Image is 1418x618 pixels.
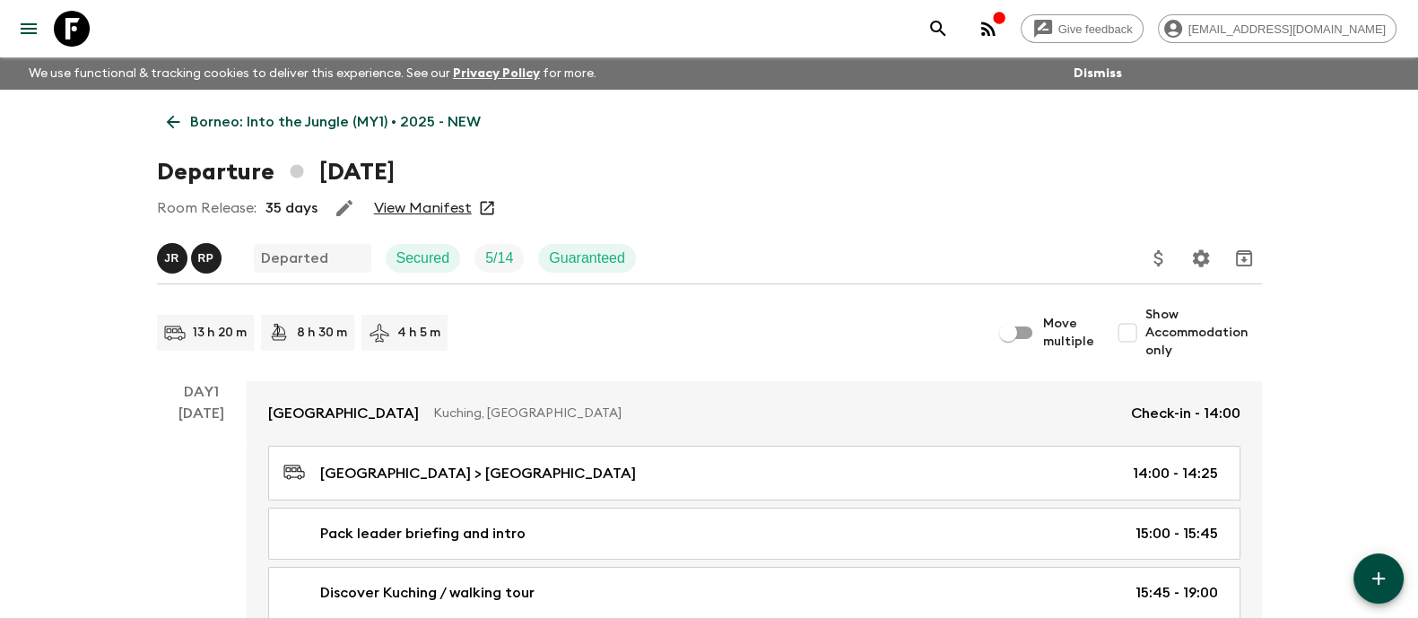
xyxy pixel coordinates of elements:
p: 8 h 30 m [297,324,347,342]
p: [GEOGRAPHIC_DATA] [268,403,419,424]
span: Johan Roslan, Roy Phang [157,248,225,263]
p: 4 h 5 m [397,324,440,342]
h1: Departure [DATE] [157,154,395,190]
p: [GEOGRAPHIC_DATA] > [GEOGRAPHIC_DATA] [320,463,636,484]
a: [GEOGRAPHIC_DATA] > [GEOGRAPHIC_DATA]14:00 - 14:25 [268,446,1240,500]
p: 13 h 20 m [193,324,247,342]
p: Pack leader briefing and intro [320,523,526,544]
p: 14:00 - 14:25 [1133,463,1218,484]
span: Give feedback [1048,22,1143,36]
p: We use functional & tracking cookies to deliver this experience. See our for more. [22,57,604,90]
p: Departed [261,248,328,269]
a: [GEOGRAPHIC_DATA]Kuching, [GEOGRAPHIC_DATA]Check-in - 14:00 [247,381,1262,446]
button: Dismiss [1069,61,1127,86]
button: Settings [1183,240,1219,276]
a: Borneo: Into the Jungle (MY1) • 2025 - NEW [157,104,491,140]
p: Secured [396,248,450,269]
p: Check-in - 14:00 [1131,403,1240,424]
span: [EMAIL_ADDRESS][DOMAIN_NAME] [1179,22,1396,36]
div: [EMAIL_ADDRESS][DOMAIN_NAME] [1158,14,1396,43]
button: search adventures [920,11,956,47]
p: Guaranteed [549,248,625,269]
span: Show Accommodation only [1145,306,1262,360]
button: Archive (Completed, Cancelled or Unsynced Departures only) [1226,240,1262,276]
a: View Manifest [374,199,472,217]
p: Discover Kuching / walking tour [320,582,535,604]
a: Give feedback [1021,14,1144,43]
a: Privacy Policy [453,67,540,80]
p: Borneo: Into the Jungle (MY1) • 2025 - NEW [190,111,481,133]
p: Room Release: [157,197,257,219]
p: Kuching, [GEOGRAPHIC_DATA] [433,405,1117,422]
div: Trip Fill [474,244,524,273]
p: 15:00 - 15:45 [1135,523,1218,544]
div: Secured [386,244,461,273]
p: Day 1 [157,381,247,403]
a: Pack leader briefing and intro15:00 - 15:45 [268,508,1240,560]
p: 35 days [265,197,318,219]
button: Update Price, Early Bird Discount and Costs [1141,240,1177,276]
button: menu [11,11,47,47]
p: 15:45 - 19:00 [1135,582,1218,604]
p: 5 / 14 [485,248,513,269]
span: Move multiple [1043,315,1095,351]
